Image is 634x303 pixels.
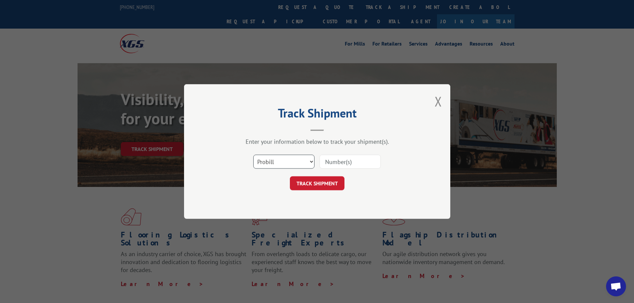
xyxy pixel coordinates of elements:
h2: Track Shipment [217,108,417,121]
button: TRACK SHIPMENT [290,176,344,190]
input: Number(s) [319,155,381,169]
div: Open chat [606,276,626,296]
button: Close modal [435,92,442,110]
div: Enter your information below to track your shipment(s). [217,138,417,145]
